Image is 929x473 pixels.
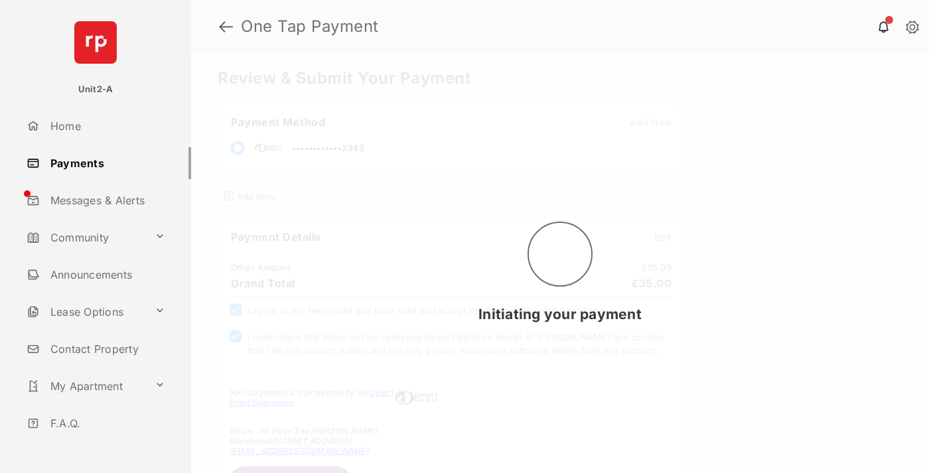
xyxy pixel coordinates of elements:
[21,370,149,402] a: My Apartment
[21,222,149,253] a: Community
[21,259,191,291] a: Announcements
[21,147,191,179] a: Payments
[21,407,191,439] a: F.A.Q.
[21,184,191,216] a: Messages & Alerts
[21,110,191,142] a: Home
[21,333,191,365] a: Contact Property
[21,296,149,328] a: Lease Options
[478,306,642,322] span: Initiating your payment
[241,19,379,34] strong: One Tap Payment
[74,21,117,64] img: svg+xml;base64,PHN2ZyB4bWxucz0iaHR0cDovL3d3dy53My5vcmcvMjAwMC9zdmciIHdpZHRoPSI2NCIgaGVpZ2h0PSI2NC...
[78,83,113,96] p: Unit2-A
